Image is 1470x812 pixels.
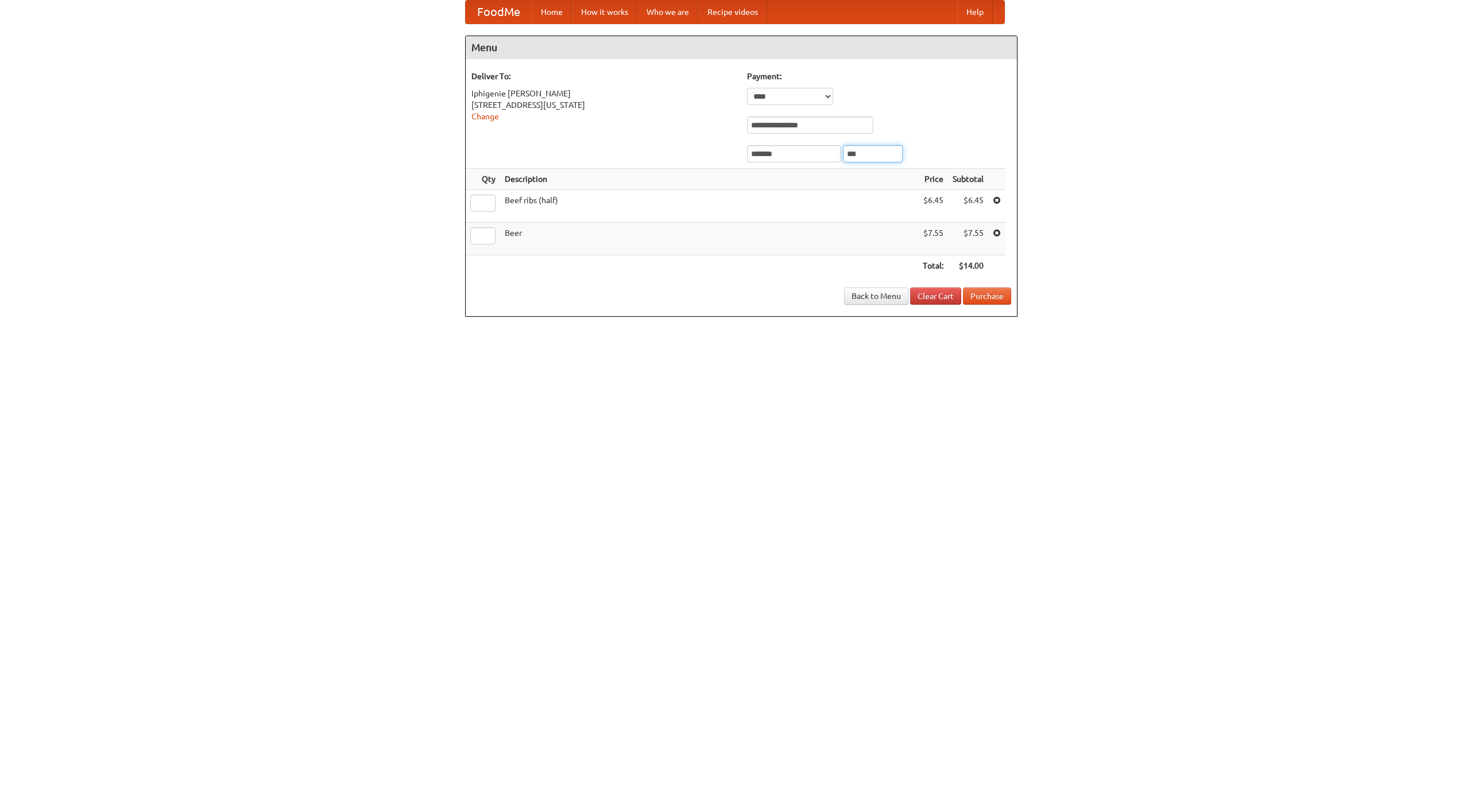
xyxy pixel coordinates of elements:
[910,287,961,305] a: Clear Cart
[500,223,918,255] td: Beer
[948,223,988,255] td: $7.55
[466,169,500,190] th: Qty
[957,1,993,24] a: Help
[471,99,736,111] div: [STREET_ADDRESS][US_STATE]
[918,190,948,223] td: $6.45
[698,1,767,24] a: Recipe videos
[500,169,918,190] th: Description
[466,36,1017,59] h4: Menu
[532,1,572,24] a: Home
[918,255,948,277] th: Total:
[948,255,988,277] th: $14.00
[500,190,918,223] td: Beef ribs (half)
[963,287,1011,305] button: Purchase
[844,287,908,305] a: Back to Menu
[471,88,736,99] div: Iphigenie [PERSON_NAME]
[471,71,736,82] h5: Deliver To:
[471,112,499,121] a: Change
[637,1,698,24] a: Who we are
[948,190,988,223] td: $6.45
[918,223,948,255] td: $7.55
[948,169,988,190] th: Subtotal
[747,71,1011,82] h5: Payment:
[466,1,532,24] a: FoodMe
[918,169,948,190] th: Price
[572,1,637,24] a: How it works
